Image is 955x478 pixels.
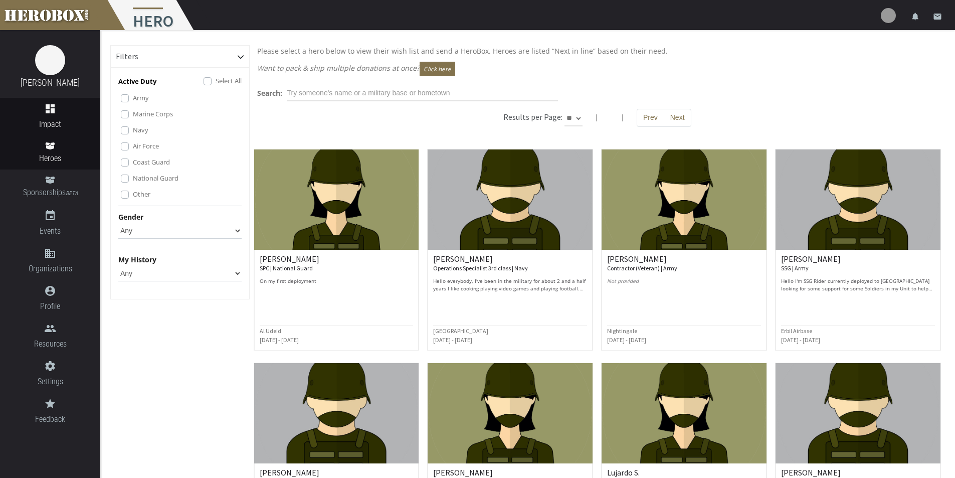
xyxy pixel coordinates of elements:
[503,112,562,122] h6: Results per Page:
[116,52,138,61] h6: Filters
[260,264,313,272] small: SPC | National Guard
[933,12,942,21] i: email
[257,87,282,99] label: Search:
[781,264,809,272] small: SSG | Army
[595,112,599,122] span: |
[257,62,938,76] p: Want to pack & ship multiple donations at once?
[781,255,935,272] h6: [PERSON_NAME]
[781,336,820,344] small: [DATE] - [DATE]
[420,62,455,76] button: Click here
[260,336,299,344] small: [DATE] - [DATE]
[664,109,691,127] button: Next
[433,264,528,272] small: Operations Specialist 3rd class | Navy
[118,211,143,223] label: Gender
[287,85,558,101] input: Try someone's name or a military base or hometown
[433,327,488,335] small: [GEOGRAPHIC_DATA]
[601,149,767,351] a: [PERSON_NAME] Contractor (Veteran) | Army Not provided Nightingale [DATE] - [DATE]
[637,109,664,127] button: Prev
[260,327,281,335] small: Al Udeid
[133,124,148,135] label: Navy
[133,92,149,103] label: Army
[781,277,935,292] p: Hello I'm SSG Rider currently deployed to [GEOGRAPHIC_DATA] looking for some support for some Sol...
[433,255,587,272] h6: [PERSON_NAME]
[133,189,150,200] label: Other
[621,112,625,122] span: |
[216,75,242,86] label: Select All
[775,149,941,351] a: [PERSON_NAME] SSG | Army Hello I'm SSG Rider currently deployed to [GEOGRAPHIC_DATA] looking for ...
[911,12,920,21] i: notifications
[133,108,173,119] label: Marine Corps
[607,277,761,292] p: Not provided
[133,156,170,168] label: Coast Guard
[66,190,78,197] small: BETA
[260,255,414,272] h6: [PERSON_NAME]
[21,77,80,88] a: [PERSON_NAME]
[427,149,593,351] a: [PERSON_NAME] Operations Specialist 3rd class | Navy Hello everybody, I've been in the military f...
[607,264,677,272] small: Contractor (Veteran) | Army
[433,277,587,292] p: Hello everybody, I've been in the military for about 2 and a half years I like cooking playing vi...
[35,45,65,75] img: image
[118,76,156,87] p: Active Duty
[260,277,414,292] p: On my first deployment
[881,8,896,23] img: user-image
[607,255,761,272] h6: [PERSON_NAME]
[781,327,812,335] small: Erbil Airbase
[607,336,646,344] small: [DATE] - [DATE]
[607,327,637,335] small: Nightingale
[257,45,938,57] p: Please select a hero below to view their wish list and send a HeroBox. Heroes are listed “Next in...
[118,254,156,265] label: My History
[433,336,472,344] small: [DATE] - [DATE]
[133,173,178,184] label: National Guard
[133,140,159,151] label: Air Force
[254,149,420,351] a: [PERSON_NAME] SPC | National Guard On my first deployment Al Udeid [DATE] - [DATE]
